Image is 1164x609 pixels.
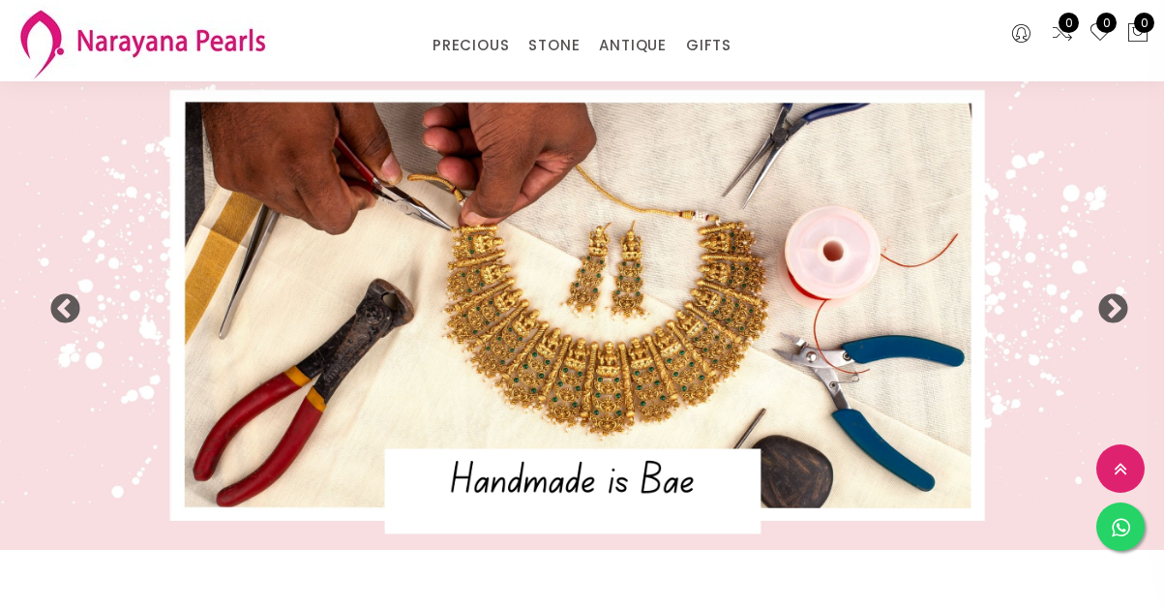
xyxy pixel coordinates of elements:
a: 0 [1051,21,1074,46]
span: 0 [1134,13,1154,33]
a: STONE [528,31,580,60]
button: Next [1096,293,1116,313]
a: ANTIQUE [599,31,667,60]
a: GIFTS [686,31,731,60]
a: PRECIOUS [433,31,509,60]
button: Previous [48,293,68,313]
a: 0 [1089,21,1112,46]
button: 0 [1126,21,1149,46]
span: 0 [1059,13,1079,33]
span: 0 [1096,13,1117,33]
